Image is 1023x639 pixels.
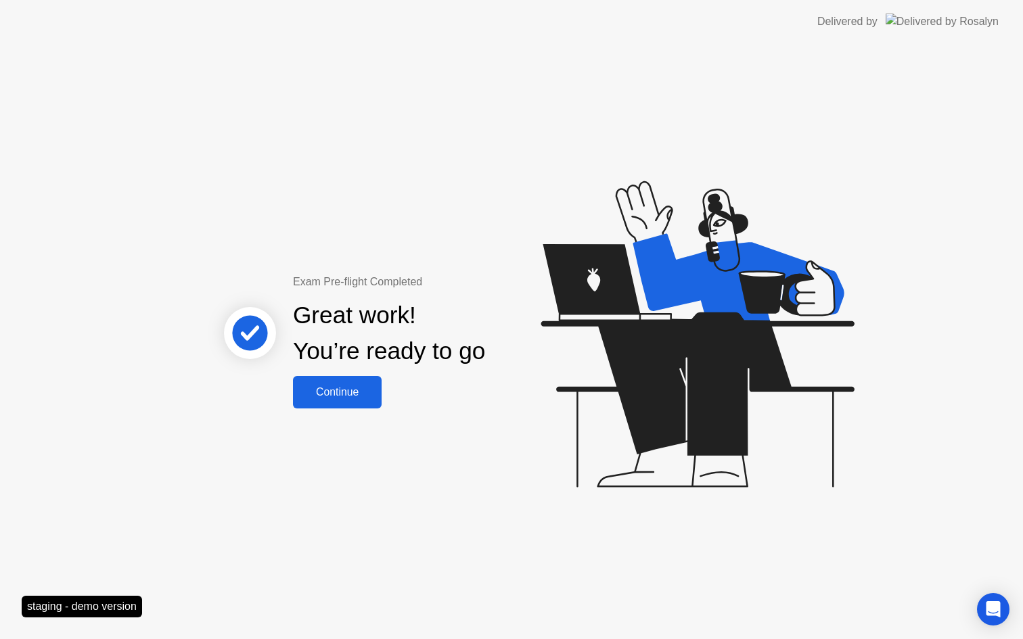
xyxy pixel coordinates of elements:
[297,386,378,398] div: Continue
[977,593,1009,625] div: Open Intercom Messenger
[293,298,485,369] div: Great work! You’re ready to go
[817,14,878,30] div: Delivered by
[886,14,999,29] img: Delivered by Rosalyn
[293,376,382,408] button: Continue
[293,274,572,290] div: Exam Pre-flight Completed
[22,596,142,617] div: staging - demo version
